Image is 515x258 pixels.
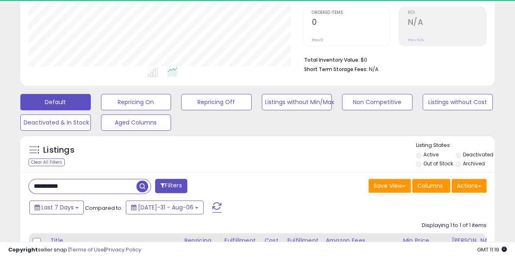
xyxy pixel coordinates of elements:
b: Total Inventory Value: [304,56,359,63]
a: Terms of Use [70,246,104,254]
span: 2025-08-14 11:19 GMT [477,246,507,254]
button: Deactivated & In Stock [20,114,91,131]
label: Active [423,151,438,158]
button: [DATE]-31 - Aug-06 [126,200,204,214]
span: Last 7 Days [42,203,74,211]
div: Clear All Filters [28,158,65,166]
span: Columns [417,182,443,190]
button: Non Competitive [342,94,412,110]
h2: N/A [408,18,486,29]
a: Privacy Policy [105,246,141,254]
label: Archived [463,160,485,167]
button: Listings without Cost [423,94,493,110]
button: Default [20,94,91,110]
span: Ordered Items [312,11,390,15]
button: Repricing Off [181,94,252,110]
div: Displaying 1 to 1 of 1 items [422,222,487,229]
small: Prev: N/A [408,38,423,42]
label: Out of Stock [423,160,453,167]
h5: Listings [43,145,75,156]
li: $0 [304,54,480,64]
p: Listing States: [416,142,495,149]
label: Deactivated [463,151,493,158]
button: Last 7 Days [29,200,84,214]
span: [DATE]-31 - Aug-06 [138,203,193,211]
button: Filters [155,179,187,193]
button: Repricing On [101,94,171,110]
span: Compared to: [85,204,123,212]
span: ROI [408,11,486,15]
button: Aged Columns [101,114,171,131]
h2: 0 [312,18,390,29]
button: Columns [412,179,450,193]
button: Listings without Min/Max [262,94,332,110]
div: seller snap | | [8,246,141,254]
button: Save View [368,179,411,193]
span: N/A [369,65,379,73]
strong: Copyright [8,246,38,254]
small: Prev: 0 [312,38,323,42]
b: Short Term Storage Fees: [304,66,368,73]
button: Actions [451,179,487,193]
